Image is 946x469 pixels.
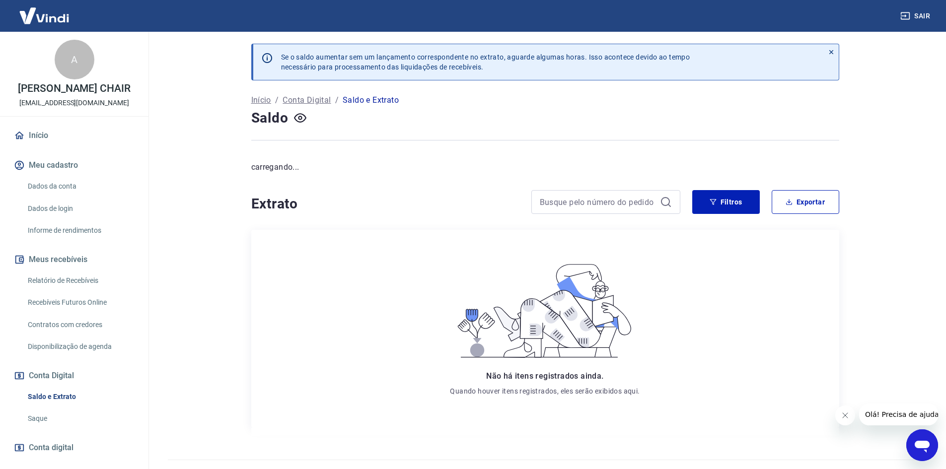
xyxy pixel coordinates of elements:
[251,108,289,128] h4: Saldo
[692,190,760,214] button: Filtros
[12,154,137,176] button: Meu cadastro
[335,94,339,106] p: /
[12,249,137,270] button: Meus recebíveis
[12,0,76,31] img: Vindi
[24,408,137,429] a: Saque
[772,190,839,214] button: Exportar
[251,94,271,106] a: Início
[29,441,73,455] span: Conta digital
[24,220,137,241] a: Informe de rendimentos
[859,403,938,425] iframe: Mensagem da empresa
[835,405,855,425] iframe: Fechar mensagem
[6,7,83,15] span: Olá! Precisa de ajuda?
[24,387,137,407] a: Saldo e Extrato
[281,52,690,72] p: Se o saldo aumentar sem um lançamento correspondente no extrato, aguarde algumas horas. Isso acon...
[24,315,137,335] a: Contratos com credores
[251,194,519,214] h4: Extrato
[275,94,279,106] p: /
[898,7,934,25] button: Sair
[251,161,839,173] p: carregando...
[19,98,129,108] p: [EMAIL_ADDRESS][DOMAIN_NAME]
[906,429,938,461] iframe: Botão para abrir a janela de mensagens
[24,292,137,313] a: Recebíveis Futuros Online
[24,336,137,357] a: Disponibilização de agenda
[24,270,137,291] a: Relatório de Recebíveis
[283,94,331,106] a: Conta Digital
[24,176,137,197] a: Dados da conta
[12,365,137,387] button: Conta Digital
[540,195,656,209] input: Busque pelo número do pedido
[450,386,640,396] p: Quando houver itens registrados, eles serão exibidos aqui.
[12,125,137,146] a: Início
[24,199,137,219] a: Dados de login
[12,437,137,459] a: Conta digital
[18,83,131,94] p: [PERSON_NAME] CHAIR
[486,371,603,381] span: Não há itens registrados ainda.
[55,40,94,79] div: A
[343,94,399,106] p: Saldo e Extrato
